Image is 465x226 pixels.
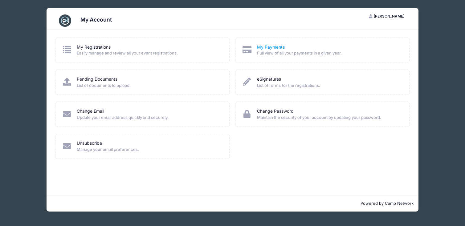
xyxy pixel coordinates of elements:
[77,83,221,89] span: List of documents to upload.
[59,14,71,27] img: CampNetwork
[257,108,294,115] a: Change Password
[77,115,221,121] span: Update your email address quickly and securely.
[51,200,414,207] p: Powered by Camp Network
[257,44,285,50] a: My Payments
[77,108,104,115] a: Change Email
[257,83,402,89] span: List of forms for the registrations.
[363,11,410,22] button: [PERSON_NAME]
[374,14,404,18] span: [PERSON_NAME]
[77,140,102,147] a: Unsubscribe
[257,76,281,83] a: eSignatures
[257,50,402,56] span: Full view of all your payments in a given year.
[77,50,221,56] span: Easily manage and review all your event registrations.
[257,115,402,121] span: Maintain the security of your account by updating your password.
[80,16,112,23] h3: My Account
[77,147,221,153] span: Manage your email preferences.
[77,76,117,83] a: Pending Documents
[77,44,111,50] a: My Registrations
